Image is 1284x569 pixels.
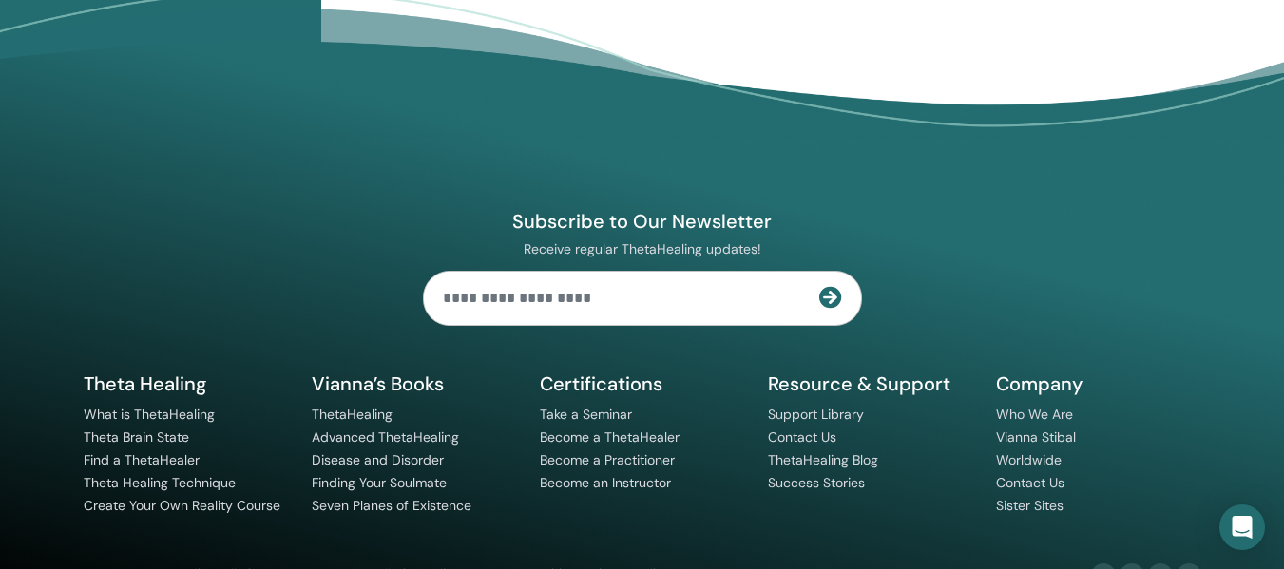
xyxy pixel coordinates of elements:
[312,451,444,468] a: Disease and Disorder
[768,371,973,396] h5: Resource & Support
[540,406,632,423] a: Take a Seminar
[996,428,1076,446] a: Vianna Stibal
[312,371,517,396] h5: Vianna’s Books
[540,371,745,396] h5: Certifications
[84,406,215,423] a: What is ThetaHealing
[996,474,1064,491] a: Contact Us
[84,497,280,514] a: Create Your Own Reality Course
[312,497,471,514] a: Seven Planes of Existence
[996,406,1073,423] a: Who We Are
[996,451,1062,468] a: Worldwide
[540,474,671,491] a: Become an Instructor
[312,474,447,491] a: Finding Your Soulmate
[768,451,878,468] a: ThetaHealing Blog
[312,406,393,423] a: ThetaHealing
[996,371,1201,396] h5: Company
[540,428,680,446] a: Become a ThetaHealer
[540,451,675,468] a: Become a Practitioner
[1219,504,1265,550] div: Open Intercom Messenger
[84,371,289,396] h5: Theta Healing
[423,209,862,234] h4: Subscribe to Our Newsletter
[312,428,459,446] a: Advanced ThetaHealing
[84,451,200,468] a: Find a ThetaHealer
[996,497,1064,514] a: Sister Sites
[768,428,836,446] a: Contact Us
[768,474,865,491] a: Success Stories
[423,240,862,257] p: Receive regular ThetaHealing updates!
[768,406,864,423] a: Support Library
[84,474,236,491] a: Theta Healing Technique
[84,428,189,446] a: Theta Brain State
